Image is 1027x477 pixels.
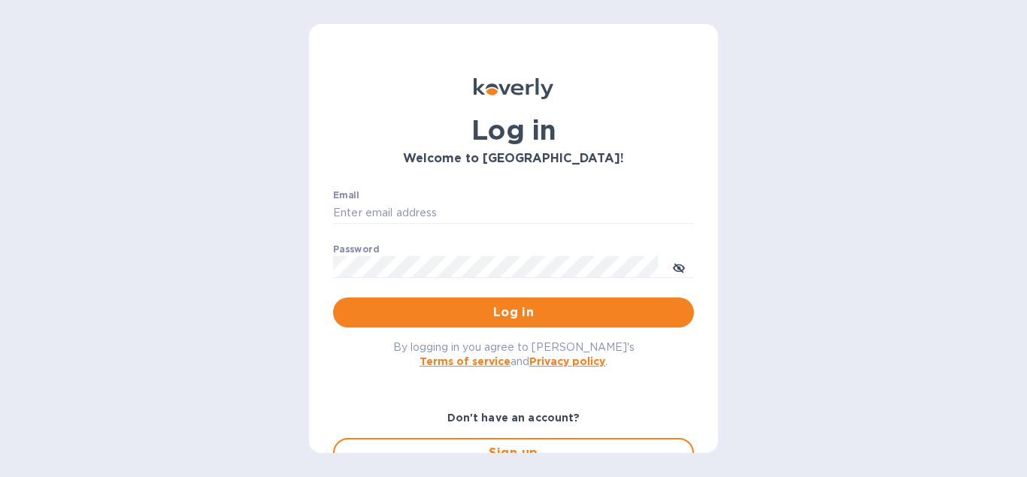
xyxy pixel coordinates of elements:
[664,252,694,282] button: toggle password visibility
[347,444,680,462] span: Sign up
[333,245,379,254] label: Password
[529,355,605,367] a: Privacy policy
[474,78,553,99] img: Koverly
[333,152,694,166] h3: Welcome to [GEOGRAPHIC_DATA]!
[393,341,635,367] span: By logging in you agree to [PERSON_NAME]'s and .
[447,412,580,424] b: Don't have an account?
[345,303,682,322] span: Log in
[333,191,359,200] label: Email
[333,438,694,468] button: Sign up
[333,114,694,146] h1: Log in
[333,202,694,225] input: Enter email address
[333,297,694,328] button: Log in
[420,355,510,367] a: Terms of service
